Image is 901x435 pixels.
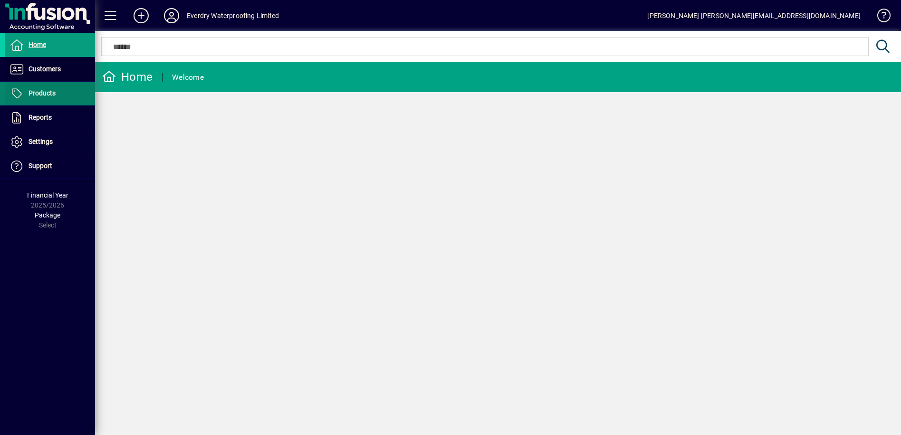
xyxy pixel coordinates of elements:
span: Products [29,89,56,97]
span: Support [29,162,52,170]
div: Welcome [172,70,204,85]
div: [PERSON_NAME] [PERSON_NAME][EMAIL_ADDRESS][DOMAIN_NAME] [647,8,861,23]
a: Customers [5,57,95,81]
a: Knowledge Base [870,2,889,33]
span: Home [29,41,46,48]
button: Add [126,7,156,24]
div: Home [102,69,153,85]
span: Customers [29,65,61,73]
span: Financial Year [27,191,68,199]
span: Reports [29,113,52,121]
span: Package [35,211,60,219]
div: Everdry Waterproofing Limited [187,8,279,23]
a: Support [5,154,95,178]
span: Settings [29,138,53,145]
a: Reports [5,106,95,130]
button: Profile [156,7,187,24]
a: Products [5,82,95,105]
a: Settings [5,130,95,154]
